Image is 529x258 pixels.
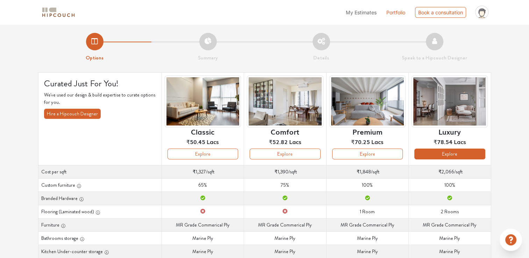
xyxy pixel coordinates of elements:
span: ₹52.82 [269,137,288,146]
td: Marine Ply [326,231,408,245]
td: 100% [326,178,408,192]
td: Marine Ply [244,245,326,258]
span: logo-horizontal.svg [41,5,76,20]
th: Furniture [38,218,162,231]
td: 1 Room [326,205,408,218]
button: Explore [332,149,403,159]
img: header-preview [329,76,406,128]
div: Book a consultation [415,7,466,18]
span: ₹1,327 [193,168,206,175]
h6: Luxury [438,127,461,136]
h6: Premium [352,127,383,136]
h6: Comfort [271,127,299,136]
p: We've used our design & build expertise to curate options for you. [44,91,156,106]
th: Custom furniture [38,178,162,192]
td: Marine Ply [409,231,491,245]
span: My Estimates [346,9,377,15]
strong: Details [313,54,329,62]
img: logo-horizontal.svg [41,6,76,19]
h4: Curated Just For You! [44,78,156,89]
img: header-preview [165,76,241,128]
span: ₹50.45 [186,137,205,146]
td: Marine Ply [409,245,491,258]
strong: Speak to a Hipcouch Designer [402,54,467,62]
button: Explore [414,149,485,159]
th: Cost per sqft [38,165,162,178]
span: ₹1,390 [274,168,288,175]
td: Marine Ply [162,231,244,245]
th: Branded Hardware [38,192,162,205]
td: 75% [244,178,326,192]
a: Portfolio [386,9,405,16]
button: Explore [250,149,320,159]
span: ₹1,848 [357,168,371,175]
span: Lacs [207,137,219,146]
img: header-preview [247,76,323,128]
td: MR Grade Commerical Ply [409,218,491,231]
td: /sqft [326,165,408,178]
td: 100% [409,178,491,192]
td: /sqft [409,165,491,178]
span: ₹70.25 [351,137,370,146]
td: Marine Ply [244,231,326,245]
td: 65% [162,178,244,192]
h6: Classic [191,127,214,136]
span: ₹2,066 [438,168,454,175]
td: MR Grade Commerical Ply [244,218,326,231]
th: Flooring (Laminated wood) [38,205,162,218]
th: Bathrooms storage [38,231,162,245]
td: Marine Ply [162,245,244,258]
strong: Options [86,54,103,62]
button: Explore [167,149,238,159]
td: MR Grade Commerical Ply [162,218,244,231]
span: Lacs [371,137,384,146]
button: Hire a Hipcouch Designer [44,109,101,119]
td: /sqft [162,165,244,178]
td: Marine Ply [326,245,408,258]
span: Lacs [289,137,301,146]
td: MR Grade Commerical Ply [326,218,408,231]
td: 2 Rooms [409,205,491,218]
span: ₹78.54 [434,137,452,146]
span: Lacs [454,137,466,146]
td: /sqft [244,165,326,178]
img: header-preview [412,76,488,128]
th: Kitchen Under-counter storage [38,245,162,258]
strong: Summary [198,54,218,62]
